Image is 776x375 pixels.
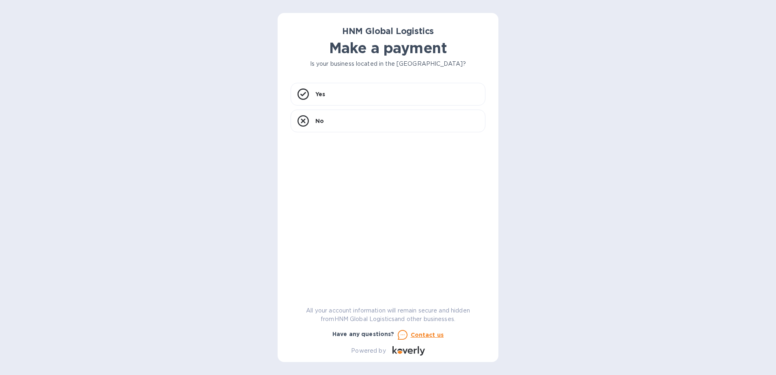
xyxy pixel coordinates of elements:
[315,90,325,98] p: Yes
[315,117,324,125] p: No
[332,331,394,337] b: Have any questions?
[411,332,444,338] u: Contact us
[291,39,485,56] h1: Make a payment
[351,347,386,355] p: Powered by
[291,60,485,68] p: Is your business located in the [GEOGRAPHIC_DATA]?
[342,26,434,36] b: HNM Global Logistics
[291,306,485,323] p: All your account information will remain secure and hidden from HNM Global Logistics and other bu...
